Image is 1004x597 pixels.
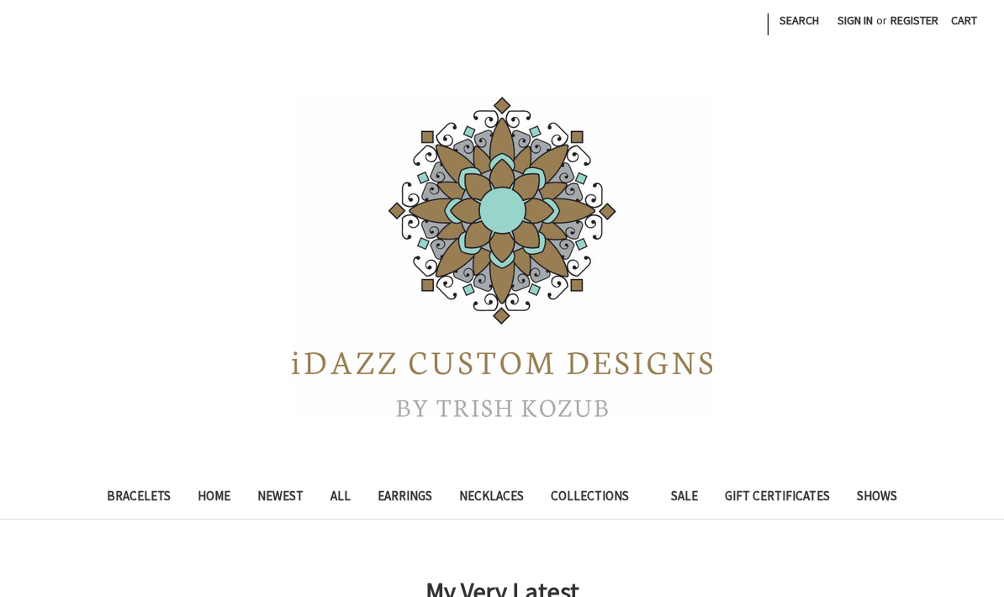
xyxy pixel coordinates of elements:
[764,7,770,39] li: |
[317,478,364,519] a: All
[244,478,317,519] a: Newest
[658,478,711,519] a: Sale
[93,478,184,519] a: Bracelets
[711,478,843,519] a: Gift Certificates
[446,478,537,519] a: Necklaces
[843,478,911,519] a: Shows
[951,13,977,28] span: Cart
[292,97,712,417] img: iDazz Custom Designs
[184,478,244,519] a: Home
[364,478,446,519] a: Earrings
[875,12,889,29] span: or
[537,478,658,519] a: Collections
